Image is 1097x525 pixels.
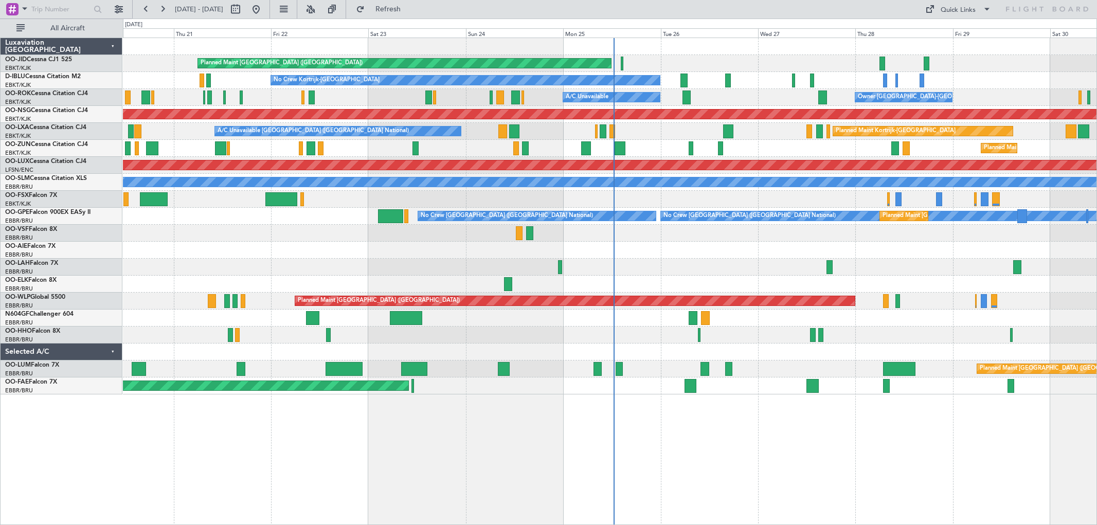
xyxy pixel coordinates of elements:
span: OO-NSG [5,107,31,114]
button: Quick Links [920,1,996,17]
a: EBKT/KJK [5,132,31,140]
span: [DATE] - [DATE] [175,5,223,14]
span: OO-FAE [5,379,29,385]
div: Fri 29 [953,28,1050,38]
span: OO-LUX [5,158,29,165]
a: LFSN/ENC [5,166,33,174]
div: Fri 22 [271,28,368,38]
div: Wed 20 [76,28,173,38]
button: Refresh [351,1,413,17]
a: OO-SLMCessna Citation XLS [5,175,87,182]
span: OO-ZUN [5,141,31,148]
a: OO-NSGCessna Citation CJ4 [5,107,88,114]
div: Sun 24 [466,28,563,38]
a: N604GFChallenger 604 [5,311,74,317]
a: OO-AIEFalcon 7X [5,243,56,249]
a: EBKT/KJK [5,115,31,123]
a: OO-FAEFalcon 7X [5,379,57,385]
div: Planned Maint [GEOGRAPHIC_DATA] ([GEOGRAPHIC_DATA]) [201,56,363,71]
input: Trip Number [31,2,91,17]
div: Mon 25 [563,28,660,38]
div: No Crew Kortrijk-[GEOGRAPHIC_DATA] [274,73,380,88]
span: OO-ELK [5,277,28,283]
div: Quick Links [941,5,976,15]
a: EBBR/BRU [5,319,33,327]
div: Planned Maint [GEOGRAPHIC_DATA] ([GEOGRAPHIC_DATA]) [298,293,460,309]
div: A/C Unavailable [566,89,608,105]
div: No Crew [GEOGRAPHIC_DATA] ([GEOGRAPHIC_DATA] National) [663,208,836,224]
a: OO-ROKCessna Citation CJ4 [5,90,88,97]
div: Planned Maint Kortrijk-[GEOGRAPHIC_DATA] [836,123,956,139]
a: EBBR/BRU [5,183,33,191]
a: EBKT/KJK [5,81,31,89]
a: EBBR/BRU [5,370,33,377]
a: OO-ZUNCessna Citation CJ4 [5,141,88,148]
button: All Aircraft [11,20,112,37]
a: OO-LUMFalcon 7X [5,362,59,368]
span: Refresh [367,6,410,13]
a: EBBR/BRU [5,336,33,343]
a: EBBR/BRU [5,268,33,276]
span: OO-GPE [5,209,29,215]
div: Owner [GEOGRAPHIC_DATA]-[GEOGRAPHIC_DATA] [858,89,997,105]
a: EBBR/BRU [5,234,33,242]
span: OO-HHO [5,328,32,334]
span: All Aircraft [27,25,109,32]
a: EBBR/BRU [5,285,33,293]
div: No Crew [GEOGRAPHIC_DATA] ([GEOGRAPHIC_DATA] National) [421,208,593,224]
a: OO-LXACessna Citation CJ4 [5,124,86,131]
div: Sat 23 [368,28,465,38]
span: OO-WLP [5,294,30,300]
div: Thu 28 [855,28,952,38]
a: EBBR/BRU [5,217,33,225]
a: OO-GPEFalcon 900EX EASy II [5,209,91,215]
div: Thu 21 [174,28,271,38]
span: OO-LAH [5,260,30,266]
div: [DATE] [125,21,142,29]
a: EBBR/BRU [5,251,33,259]
a: D-IBLUCessna Citation M2 [5,74,81,80]
a: EBBR/BRU [5,302,33,310]
a: OO-HHOFalcon 8X [5,328,60,334]
span: OO-AIE [5,243,27,249]
span: OO-LXA [5,124,29,131]
div: A/C Unavailable [GEOGRAPHIC_DATA] ([GEOGRAPHIC_DATA] National) [218,123,409,139]
div: Planned Maint [GEOGRAPHIC_DATA] ([GEOGRAPHIC_DATA] National) [883,208,1069,224]
a: OO-VSFFalcon 8X [5,226,57,232]
span: OO-ROK [5,90,31,97]
a: EBKT/KJK [5,149,31,157]
div: Wed 27 [758,28,855,38]
span: OO-LUM [5,362,31,368]
a: OO-WLPGlobal 5500 [5,294,65,300]
a: OO-LUXCessna Citation CJ4 [5,158,86,165]
div: Tue 26 [661,28,758,38]
a: EBKT/KJK [5,64,31,72]
span: D-IBLU [5,74,25,80]
span: OO-SLM [5,175,30,182]
a: EBKT/KJK [5,98,31,106]
a: OO-ELKFalcon 8X [5,277,57,283]
span: OO-JID [5,57,27,63]
span: N604GF [5,311,29,317]
a: OO-LAHFalcon 7X [5,260,58,266]
a: OO-JIDCessna CJ1 525 [5,57,72,63]
a: OO-FSXFalcon 7X [5,192,57,198]
span: OO-FSX [5,192,29,198]
a: EBKT/KJK [5,200,31,208]
a: EBBR/BRU [5,387,33,394]
span: OO-VSF [5,226,29,232]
